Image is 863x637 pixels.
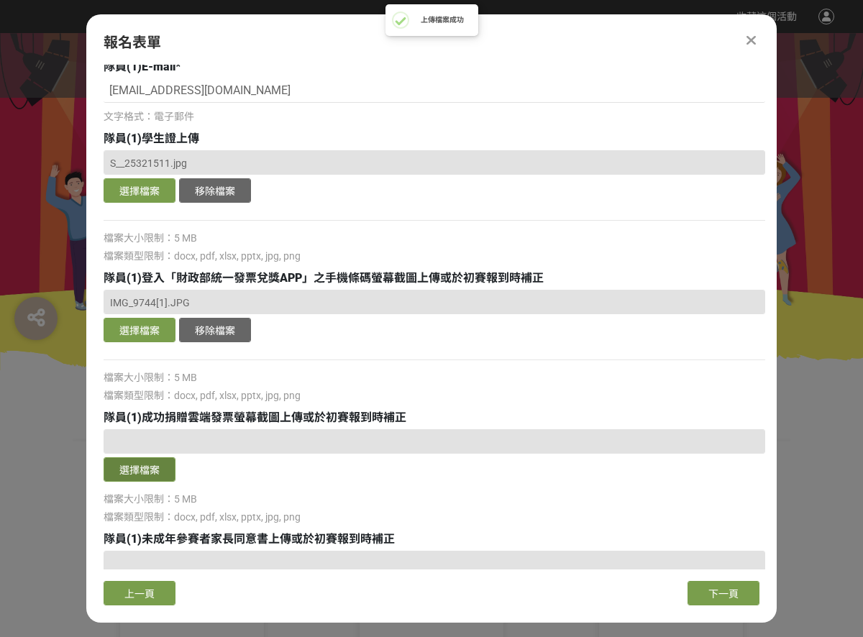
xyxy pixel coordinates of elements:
[708,588,739,600] span: 下一頁
[104,493,197,505] span: 檔案大小限制：5 MB
[104,457,175,482] button: 選擇檔案
[104,111,194,122] span: 文字格式：電子郵件
[104,271,544,285] span: 隊員(1)登入「財政部統一發票兌獎APP」之手機條碼螢幕截圖上傳或於初賽報到時補正
[104,532,395,546] span: 隊員(1)未成年參賽者家長同意書上傳或於初賽報到時補正
[179,318,251,342] button: 移除檔案
[104,232,197,244] span: 檔案大小限制：5 MB
[110,297,190,308] span: IMG_9744[1].JPG
[104,34,161,51] span: 報名表單
[104,318,175,342] button: 選擇檔案
[104,581,175,605] button: 上一頁
[736,11,797,22] span: 收藏這個活動
[688,581,759,605] button: 下一頁
[110,157,187,169] span: S__25321511.jpg
[104,250,301,262] span: 檔案類型限制：docx, pdf, xlsx, pptx, jpg, png
[104,132,199,145] span: 隊員(1)學生證上傳
[104,178,175,203] button: 選擇檔案
[104,60,175,73] span: 隊員(1)E-mail
[72,370,791,405] h1: 2025全國租稅達人爭霸賽
[104,390,301,401] span: 檔案類型限制：docx, pdf, xlsx, pptx, jpg, png
[104,372,197,383] span: 檔案大小限制：5 MB
[124,588,155,600] span: 上一頁
[104,411,406,424] span: 隊員(1)成功捐贈雲端發票螢幕截圖上傳或於初賽報到時補正
[104,511,301,523] span: 檔案類型限制：docx, pdf, xlsx, pptx, jpg, png
[179,178,251,203] button: 移除檔案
